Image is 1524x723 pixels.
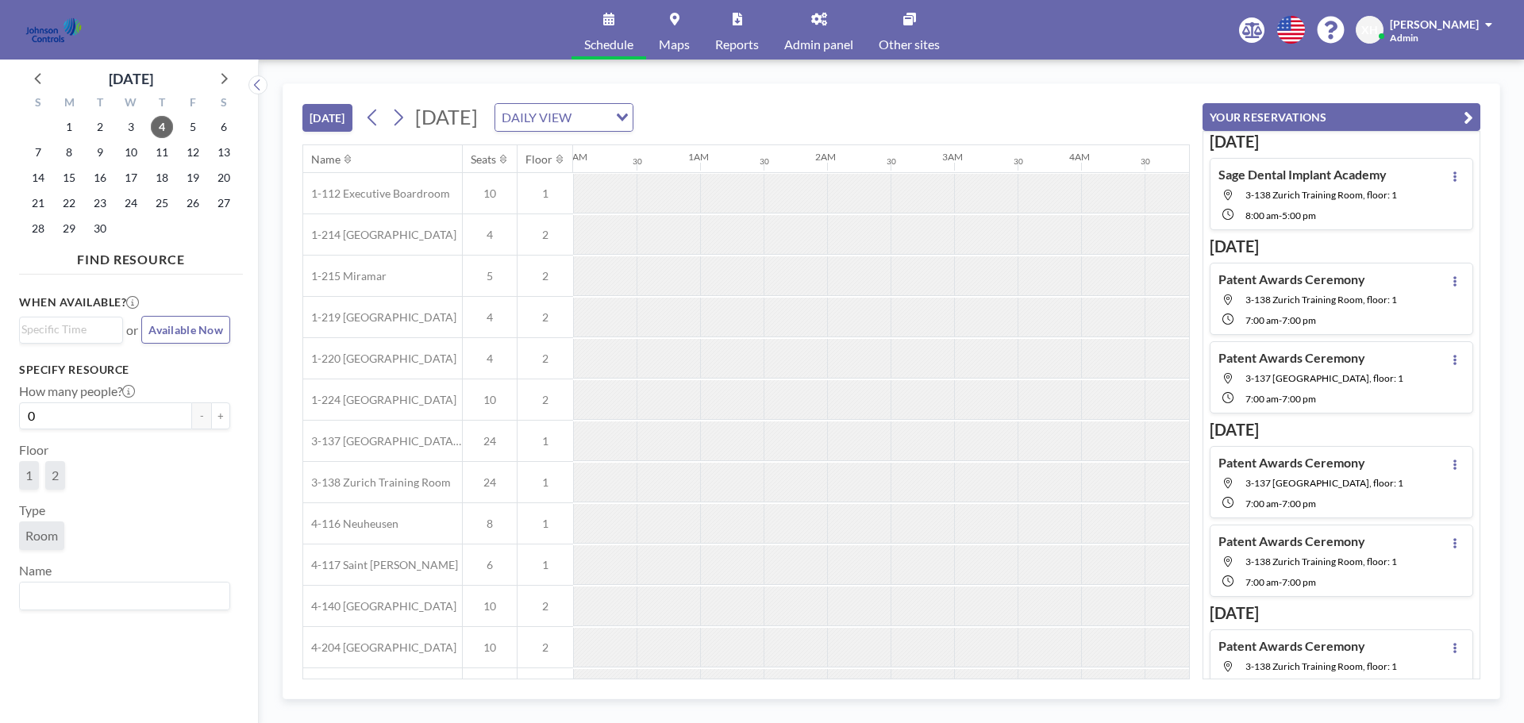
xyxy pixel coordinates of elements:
[879,38,940,51] span: Other sites
[182,141,204,163] span: Friday, September 12, 2025
[1282,576,1316,588] span: 7:00 PM
[1245,314,1279,326] span: 7:00 AM
[27,217,49,240] span: Sunday, September 28, 2025
[463,269,517,283] span: 5
[58,217,80,240] span: Monday, September 29, 2025
[213,141,235,163] span: Saturday, September 13, 2025
[1218,167,1387,183] h4: Sage Dental Implant Academy
[303,475,451,490] span: 3-138 Zurich Training Room
[463,640,517,655] span: 10
[688,151,709,163] div: 1AM
[89,116,111,138] span: Tuesday, September 2, 2025
[415,105,478,129] span: [DATE]
[518,475,573,490] span: 1
[25,528,58,544] span: Room
[887,156,896,167] div: 30
[303,599,456,613] span: 4-140 [GEOGRAPHIC_DATA]
[463,599,517,613] span: 10
[213,192,235,214] span: Saturday, September 27, 2025
[760,156,769,167] div: 30
[52,467,59,483] span: 2
[303,558,458,572] span: 4-117 Saint [PERSON_NAME]
[1245,660,1397,672] span: 3-138 Zurich Training Room, floor: 1
[518,434,573,448] span: 1
[498,107,575,128] span: DAILY VIEW
[1282,314,1316,326] span: 7:00 PM
[85,94,116,114] div: T
[54,94,85,114] div: M
[120,141,142,163] span: Wednesday, September 10, 2025
[518,310,573,325] span: 2
[1279,210,1282,221] span: -
[89,217,111,240] span: Tuesday, September 30, 2025
[1245,556,1397,567] span: 3-138 Zurich Training Room, floor: 1
[303,228,456,242] span: 1-214 [GEOGRAPHIC_DATA]
[463,434,517,448] span: 24
[1282,393,1316,405] span: 7:00 PM
[151,167,173,189] span: Thursday, September 18, 2025
[141,316,230,344] button: Available Now
[1218,271,1365,287] h4: Patent Awards Ceremony
[303,393,456,407] span: 1-224 [GEOGRAPHIC_DATA]
[303,269,387,283] span: 1-215 Miramar
[1279,576,1282,588] span: -
[518,517,573,531] span: 1
[23,94,54,114] div: S
[463,187,517,201] span: 10
[192,402,211,429] button: -
[463,352,517,366] span: 4
[19,502,45,518] label: Type
[1282,210,1316,221] span: 5:00 PM
[518,393,573,407] span: 2
[19,383,135,399] label: How many people?
[177,94,208,114] div: F
[116,94,147,114] div: W
[89,192,111,214] span: Tuesday, September 23, 2025
[495,104,633,131] div: Search for option
[633,156,642,167] div: 30
[1014,156,1023,167] div: 30
[1245,477,1403,489] span: 3-137 Riyadh Training Room, floor: 1
[1245,210,1279,221] span: 8:00 AM
[58,141,80,163] span: Monday, September 8, 2025
[518,187,573,201] span: 1
[21,586,221,606] input: Search for option
[109,67,153,90] div: [DATE]
[471,152,496,167] div: Seats
[20,583,229,610] div: Search for option
[561,151,587,163] div: 12AM
[1279,393,1282,405] span: -
[1203,103,1480,131] button: YOUR RESERVATIONS
[1390,32,1418,44] span: Admin
[518,640,573,655] span: 2
[182,192,204,214] span: Friday, September 26, 2025
[58,192,80,214] span: Monday, September 22, 2025
[1069,151,1090,163] div: 4AM
[146,94,177,114] div: T
[1210,420,1473,440] h3: [DATE]
[518,599,573,613] span: 2
[1218,638,1365,654] h4: Patent Awards Ceremony
[1141,156,1150,167] div: 30
[1245,576,1279,588] span: 7:00 AM
[659,38,690,51] span: Maps
[576,107,606,128] input: Search for option
[518,269,573,283] span: 2
[1245,294,1397,306] span: 3-138 Zurich Training Room, floor: 1
[19,563,52,579] label: Name
[525,152,552,167] div: Floor
[463,228,517,242] span: 4
[1245,372,1403,384] span: 3-137 Riyadh Training Room, floor: 1
[213,167,235,189] span: Saturday, September 20, 2025
[1210,132,1473,152] h3: [DATE]
[182,167,204,189] span: Friday, September 19, 2025
[1218,350,1365,366] h4: Patent Awards Ceremony
[311,152,341,167] div: Name
[715,38,759,51] span: Reports
[120,192,142,214] span: Wednesday, September 24, 2025
[518,352,573,366] span: 2
[182,116,204,138] span: Friday, September 5, 2025
[518,558,573,572] span: 1
[208,94,239,114] div: S
[19,442,48,458] label: Floor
